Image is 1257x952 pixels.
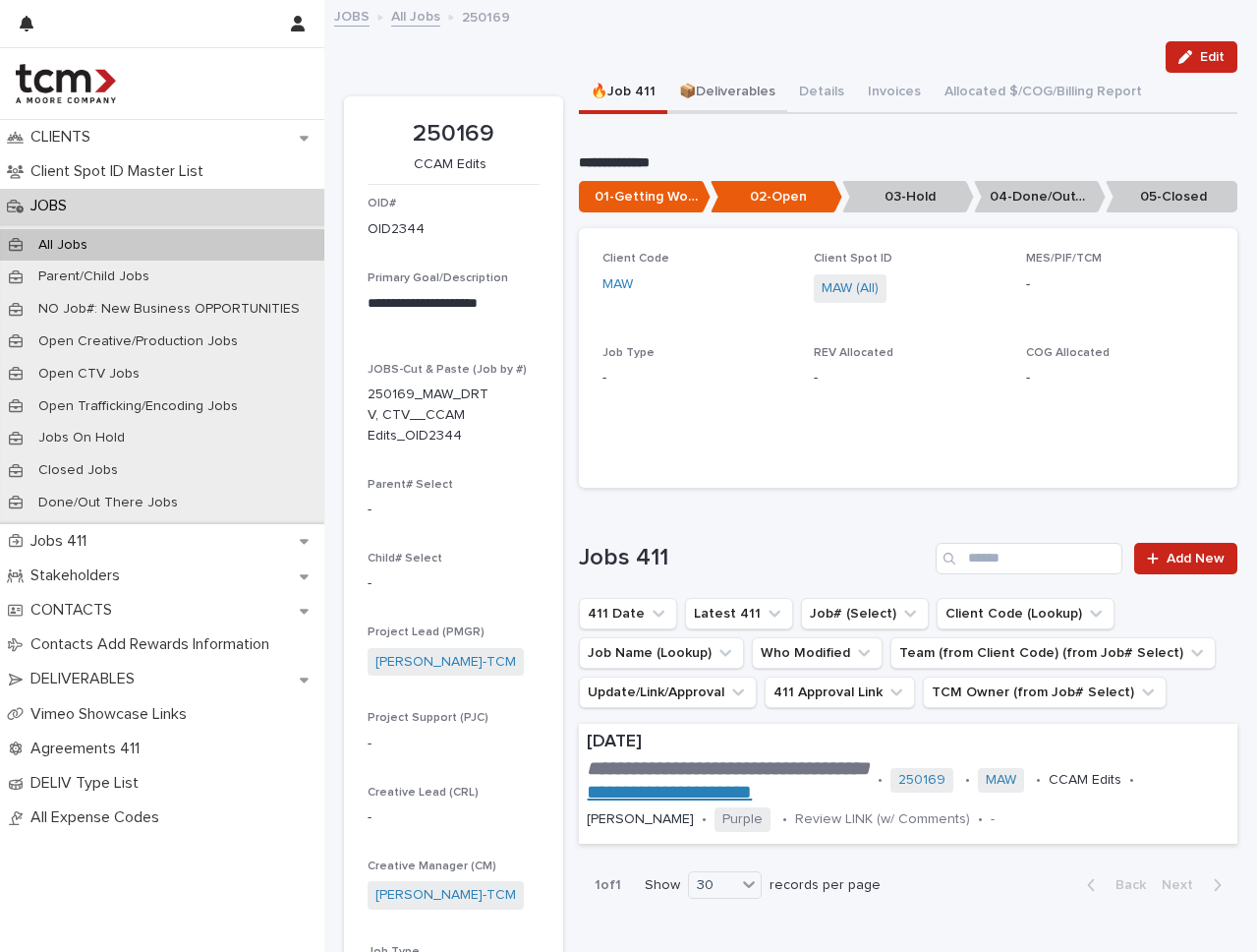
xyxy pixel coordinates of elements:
[936,543,1122,574] input: Search
[587,811,694,828] p: [PERSON_NAME]
[368,712,488,724] span: Project Support (PJC)
[368,500,540,520] p: -
[1167,552,1225,565] span: Add New
[1026,347,1110,359] span: COG Allocated
[856,73,933,114] button: Invoices
[1134,543,1237,574] a: Add New
[689,875,736,896] div: 30
[375,652,516,673] a: [PERSON_NAME]-TCM
[933,73,1154,114] button: Allocated $/COG/Billing Report
[978,811,983,828] p: •
[1104,878,1146,892] span: Back
[602,347,655,359] span: Job Type
[1049,772,1121,789] p: CCAM Edits
[1026,253,1102,265] span: MES/PIF/TCM
[368,807,540,828] p: -
[1154,876,1237,894] button: Next
[787,73,856,114] button: Details
[842,181,974,213] p: 03-Hold
[898,772,945,789] a: 250169
[368,787,479,799] span: Creative Lead (CRL)
[782,811,787,828] p: •
[23,333,254,350] p: Open Creative/Production Jobs
[23,774,154,793] p: DELIV Type List
[579,544,928,572] h1: Jobs 411
[923,677,1167,708] button: TCM Owner (from Job# Select)
[801,598,929,629] button: Job# (Select)
[579,637,744,669] button: Job Name (Lookup)
[702,811,707,828] p: •
[368,573,540,594] p: -
[23,705,202,724] p: Vimeo Showcase Links
[1200,50,1225,64] span: Edit
[375,885,516,906] a: [PERSON_NAME]-TCM
[368,198,396,209] span: OID#
[1106,181,1237,213] p: 05-Closed
[579,73,667,114] button: 🔥Job 411
[974,181,1106,213] p: 04-Done/OutThere
[23,398,254,415] p: Open Trafficking/Encoding Jobs
[368,479,453,491] span: Parent# Select
[991,811,995,828] p: -
[602,274,633,295] a: MAW
[23,601,128,620] p: CONTACTS
[23,566,136,585] p: Stakeholders
[23,462,134,479] p: Closed Jobs
[711,181,842,213] p: 02-Open
[579,862,637,910] p: 1 of 1
[23,670,150,688] p: DELIVERABLES
[645,877,680,894] p: Show
[814,368,1001,388] p: -
[587,732,1229,753] p: [DATE]
[368,156,532,173] p: CCAM Edits
[822,278,879,299] a: MAW (All)
[368,734,540,754] p: -
[1026,368,1214,388] p: -
[23,532,102,551] p: Jobs 411
[23,495,194,511] p: Done/Out There Jobs
[752,637,883,669] button: Who Modified
[814,253,892,265] span: Client Spot ID
[765,677,915,708] button: 411 Approval Link
[368,861,496,872] span: Creative Manager (CM)
[23,366,155,383] p: Open CTV Jobs
[23,635,285,654] p: Contacts Add Rewards Information
[890,637,1216,669] button: Team (from Client Code) (from Job# Select)
[368,626,485,638] span: Project Lead (PMGR)
[368,120,540,149] p: 250169
[579,598,677,629] button: 411 Date
[602,368,790,388] p: -
[667,73,787,114] button: 📦Deliverables
[1036,772,1041,789] p: •
[1162,878,1205,892] span: Next
[23,430,141,446] p: Jobs On Hold
[368,553,442,565] span: Child# Select
[368,385,492,446] p: 250169_MAW_DRTV, CTV__CCAM Edits_OID2344
[16,64,116,103] img: 4hMmSqQkux38exxPVZHQ
[334,4,370,27] a: JOBS
[23,128,106,147] p: CLIENTS
[1071,876,1154,894] button: Back
[368,219,425,240] p: OID2344
[579,677,757,708] button: Update/Link/Approval
[23,808,175,827] p: All Expense Codes
[685,598,793,629] button: Latest 411
[814,347,893,359] span: REV Allocated
[986,772,1016,789] a: MAW
[23,301,315,318] p: NO Job#: New Business OPPORTUNITIES
[23,162,219,181] p: Client Spot ID Master List
[770,877,881,894] p: records per page
[579,181,711,213] p: 01-Getting Work
[878,772,883,789] p: •
[937,598,1114,629] button: Client Code (Lookup)
[368,272,508,284] span: Primary Goal/Description
[462,5,510,27] p: 250169
[23,740,155,758] p: Agreements 411
[602,253,669,265] span: Client Code
[391,4,440,27] a: All Jobs
[23,237,103,254] p: All Jobs
[1129,772,1134,789] p: •
[1166,41,1237,73] button: Edit
[23,197,83,215] p: JOBS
